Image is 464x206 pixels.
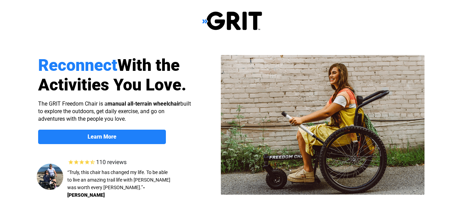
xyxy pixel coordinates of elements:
[38,130,166,144] a: Learn More
[38,100,191,122] span: The GRIT Freedom Chair is a built to explore the outdoors, get daily exercise, and go on adventur...
[38,75,186,95] span: Activities You Love.
[117,55,180,75] span: With the
[67,170,170,190] span: “Truly, this chair has changed my life. To be able to live an amazing trail life with [PERSON_NAM...
[107,100,180,107] strong: manual all-terrain wheelchair
[38,55,117,75] span: Reconnect
[88,133,116,140] strong: Learn More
